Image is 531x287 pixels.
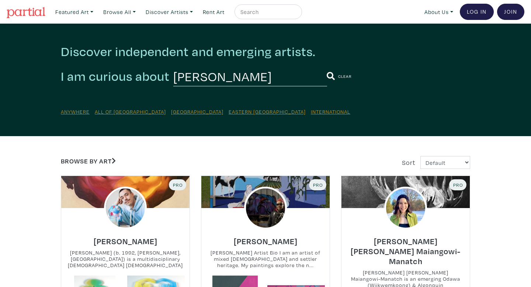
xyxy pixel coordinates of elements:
h6: [PERSON_NAME] [PERSON_NAME] Maiangowi-Manatch [341,236,470,266]
a: All of [GEOGRAPHIC_DATA] [95,108,166,115]
span: Pro [312,182,323,188]
a: [PERSON_NAME] [234,234,298,243]
h6: [PERSON_NAME] [94,236,157,246]
h6: [PERSON_NAME] [234,236,298,246]
a: Clear [338,72,352,80]
a: Discover Artists [142,4,196,20]
img: phpThumb.php [244,187,287,229]
a: Browse by Art [61,157,116,165]
a: Log In [460,4,494,20]
a: [PERSON_NAME] [94,234,157,243]
span: Pro [452,182,463,188]
small: [PERSON_NAME] Artist Bio I am an artist of mixed [DEMOGRAPHIC_DATA] and settler heritage. My pain... [201,249,330,269]
a: Anywhere [61,108,90,115]
a: Join [497,4,524,20]
span: Sort [402,158,415,167]
a: Eastern [GEOGRAPHIC_DATA] [229,108,306,115]
small: [PERSON_NAME] (b. 1992, [PERSON_NAME], [GEOGRAPHIC_DATA]) is a multidisciplinary [DEMOGRAPHIC_DAT... [61,249,190,269]
a: [PERSON_NAME] [PERSON_NAME] Maiangowi-Manatch [341,244,470,253]
img: phpThumb.php [104,187,147,229]
h2: I am curious about [61,68,170,84]
a: International [311,108,350,115]
small: Clear [338,73,352,79]
a: About Us [421,4,457,20]
a: [GEOGRAPHIC_DATA] [171,108,223,115]
h2: Discover independent and emerging artists. [61,44,470,59]
input: Search [240,7,295,17]
span: Pro [172,182,183,188]
a: Browse All [100,4,139,20]
a: Rent Art [199,4,228,20]
img: phpThumb.php [384,187,427,229]
a: Featured Art [52,4,97,20]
